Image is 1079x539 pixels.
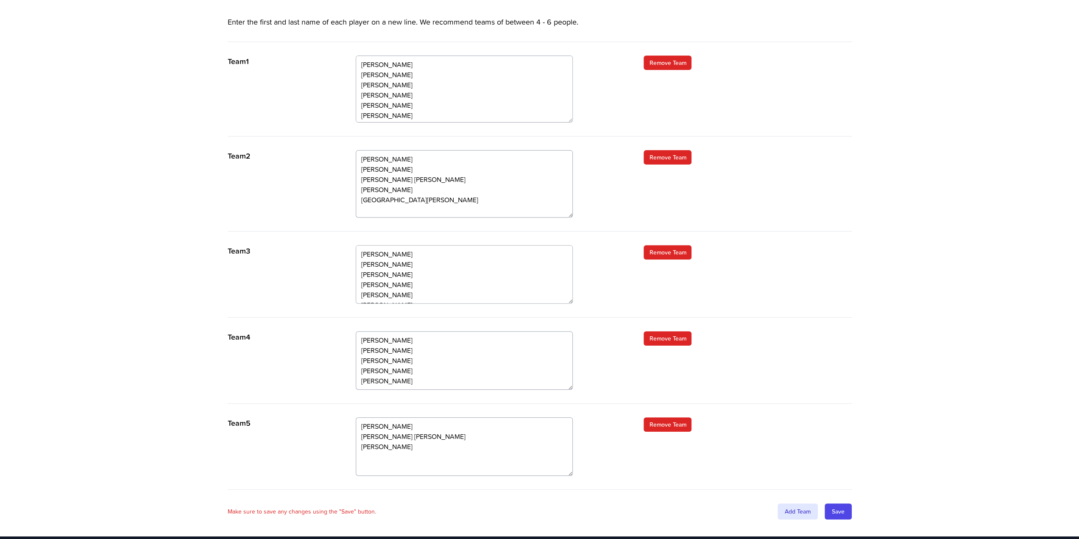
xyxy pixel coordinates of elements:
[246,56,249,67] span: 1
[644,150,691,165] a: Remove Team
[228,331,339,343] p: Team
[644,331,691,346] a: Remove Team
[228,507,376,516] p: Make sure to save any changes using the "Save" button.
[228,417,339,429] p: Team
[246,150,251,162] span: 2
[778,503,818,519] div: Add Team
[356,245,573,304] textarea: [PERSON_NAME] [PERSON_NAME] [PERSON_NAME] [PERSON_NAME] [PERSON_NAME] [PERSON_NAME]
[356,56,573,123] textarea: [PERSON_NAME] [PERSON_NAME] [PERSON_NAME] [PERSON_NAME] [PERSON_NAME] [PERSON_NAME]
[644,56,691,70] a: Remove Team
[246,245,250,257] span: 3
[228,56,339,67] p: Team
[825,503,852,519] input: Save
[356,331,573,390] textarea: [PERSON_NAME] [PERSON_NAME] [PERSON_NAME] [PERSON_NAME] [PERSON_NAME]
[356,417,573,476] textarea: [PERSON_NAME] [PERSON_NAME] [PERSON_NAME] [PERSON_NAME]
[246,417,251,429] span: 5
[228,150,339,162] p: Team
[228,245,339,257] p: Team
[644,417,691,432] a: Remove Team
[246,331,250,343] span: 4
[356,150,573,218] textarea: [PERSON_NAME] [PERSON_NAME] [PERSON_NAME] [PERSON_NAME] [PERSON_NAME] [GEOGRAPHIC_DATA][PERSON_NAME]
[228,16,852,42] p: Enter the first and last name of each player on a new line. We recommend teams of between 4 - 6 p...
[644,245,691,260] a: Remove Team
